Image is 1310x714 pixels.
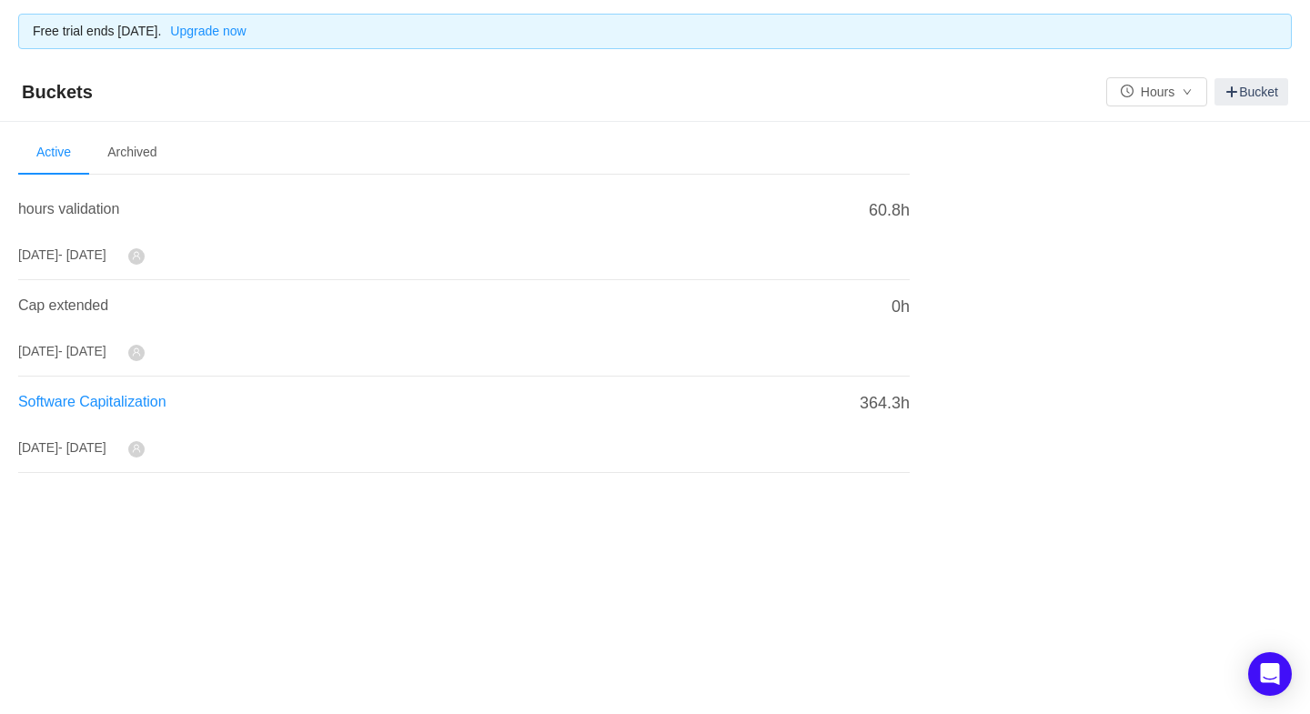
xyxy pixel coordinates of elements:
[132,347,141,357] i: icon: user
[869,198,910,223] span: 60.8h
[161,24,246,38] a: Upgrade now
[18,297,108,313] a: Cap extended
[860,391,910,416] span: 364.3h
[58,247,106,262] span: - [DATE]
[18,394,166,409] a: Software Capitalization
[1214,78,1288,106] a: Bucket
[1106,77,1207,106] button: icon: clock-circleHoursicon: down
[22,77,104,106] span: Buckets
[132,444,141,453] i: icon: user
[132,251,141,260] i: icon: user
[33,24,247,38] span: Free trial ends [DATE].
[1248,652,1292,696] div: Open Intercom Messenger
[18,131,89,175] li: Active
[18,201,119,216] a: hours validation
[18,246,106,265] div: [DATE]
[58,440,106,455] span: - [DATE]
[18,438,106,458] div: [DATE]
[18,342,106,361] div: [DATE]
[89,131,175,175] li: Archived
[58,344,106,358] span: - [DATE]
[892,295,910,319] span: 0h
